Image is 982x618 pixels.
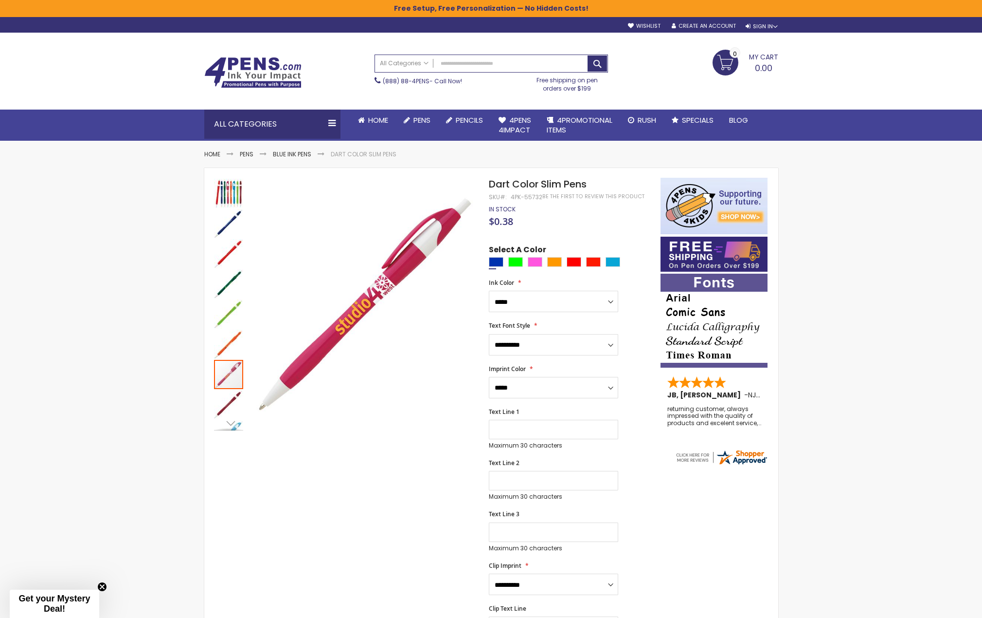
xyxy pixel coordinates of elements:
div: Sign In [746,23,778,30]
img: font-personalization-examples [661,274,768,368]
p: Maximum 30 characters [489,442,618,449]
img: Dart Color Slim Pens [214,390,243,419]
div: Dart Color Slim Pens [214,329,244,359]
span: NJ [748,390,760,400]
a: 0.00 0 [713,50,778,74]
div: Orange [547,257,562,267]
span: 0.00 [755,62,772,74]
iframe: Google Customer Reviews [902,592,982,618]
img: Dart Color Slim Pens [214,330,243,359]
span: Home [368,115,388,125]
span: Text Line 1 [489,408,519,416]
div: Dart Color Slim Pens [214,389,244,419]
span: 4PROMOTIONAL ITEMS [547,115,612,135]
div: 4pk-55732 [511,193,542,201]
span: - , [744,390,829,400]
strong: SKU [489,193,507,201]
span: Get your Mystery Deal! [18,594,90,614]
button: Close teaser [97,582,107,592]
img: Free shipping on orders over $199 [661,237,768,272]
div: Dart Color Slim Pens [214,299,244,329]
p: Maximum 30 characters [489,493,618,501]
a: Blog [721,110,756,131]
a: 4Pens4impact [491,110,539,141]
div: Dart Color Slim Pens [214,359,244,389]
span: - Call Now! [383,77,462,85]
div: Dart Color Slim Pens [214,238,244,268]
div: Bright Red [586,257,601,267]
span: Imprint Color [489,365,526,373]
span: Dart Color Slim Pens [489,177,587,191]
a: Be the first to review this product [542,193,644,200]
span: In stock [489,205,516,213]
a: Rush [620,110,664,131]
span: All Categories [380,59,429,67]
div: Next [214,416,243,431]
a: Blue ink Pens [273,150,311,158]
span: 0 [733,49,737,58]
div: Dart Color Slim Pens [214,178,244,208]
div: Turquoise [606,257,620,267]
span: Text Line 3 [489,510,519,518]
a: Wishlist [628,22,661,30]
a: 4PROMOTIONALITEMS [539,110,620,141]
span: Pencils [456,115,483,125]
img: Dart Color Slim Pens [214,239,243,268]
div: Blue [489,257,503,267]
span: Blog [729,115,748,125]
a: Specials [664,110,721,131]
span: Clip Text Line [489,604,526,613]
div: Dart Color Slim Pens [214,208,244,238]
p: Maximum 30 characters [489,544,618,552]
span: $0.38 [489,215,513,228]
div: Pink [528,257,542,267]
li: Dart Color Slim Pens [331,150,396,158]
img: Dart Color Slim Pens [214,269,243,299]
span: Text Font Style [489,321,530,330]
span: Rush [638,115,656,125]
a: (888) 88-4PENS [383,77,429,85]
span: Clip Imprint [489,562,521,570]
img: 4Pens Custom Pens and Promotional Products [204,57,302,88]
span: Select A Color [489,244,546,258]
a: All Categories [375,55,433,71]
a: Pencils [438,110,491,131]
span: 4Pens 4impact [499,115,531,135]
a: Home [204,150,220,158]
img: Dart Color Slim Pens [214,209,243,238]
span: Text Line 2 [489,459,519,467]
span: Ink Color [489,279,514,287]
span: Specials [682,115,714,125]
div: Get your Mystery Deal!Close teaser [10,590,99,618]
div: returning customer, always impressed with the quality of products and excelent service, will retu... [667,406,762,427]
div: All Categories [204,110,340,139]
div: Lime Green [508,257,523,267]
div: Dart Color Slim Pens [214,268,244,299]
img: 4pens 4 kids [661,178,768,234]
img: Dart Color Slim Pens [214,300,243,329]
img: 4pens.com widget logo [675,449,768,466]
div: Red [567,257,581,267]
a: Pens [240,150,253,158]
a: Pens [396,110,438,131]
img: Dart Color Slim Pens [254,192,476,414]
a: 4pens.com certificate URL [675,460,768,468]
a: Home [350,110,396,131]
img: Dart Color Slim Pens [214,179,243,208]
span: Pens [413,115,430,125]
div: Free shipping on pen orders over $199 [526,73,608,92]
span: JB, [PERSON_NAME] [667,390,744,400]
div: Availability [489,206,516,213]
a: Create an Account [672,22,736,30]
